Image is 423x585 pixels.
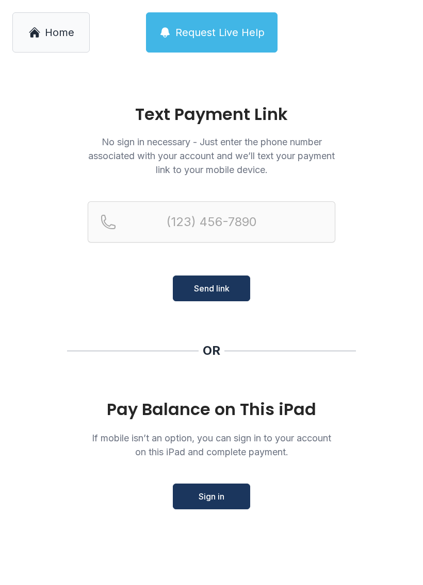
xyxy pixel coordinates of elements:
[203,342,220,359] div: OR
[194,282,230,295] span: Send link
[45,25,74,40] span: Home
[88,431,335,459] p: If mobile isn’t an option, you can sign in to your account on this iPad and complete payment.
[88,106,335,123] h1: Text Payment Link
[175,25,265,40] span: Request Live Help
[199,490,224,503] span: Sign in
[88,201,335,243] input: Reservation phone number
[88,400,335,419] div: Pay Balance on This iPad
[88,135,335,177] p: No sign in necessary - Just enter the phone number associated with your account and we’ll text yo...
